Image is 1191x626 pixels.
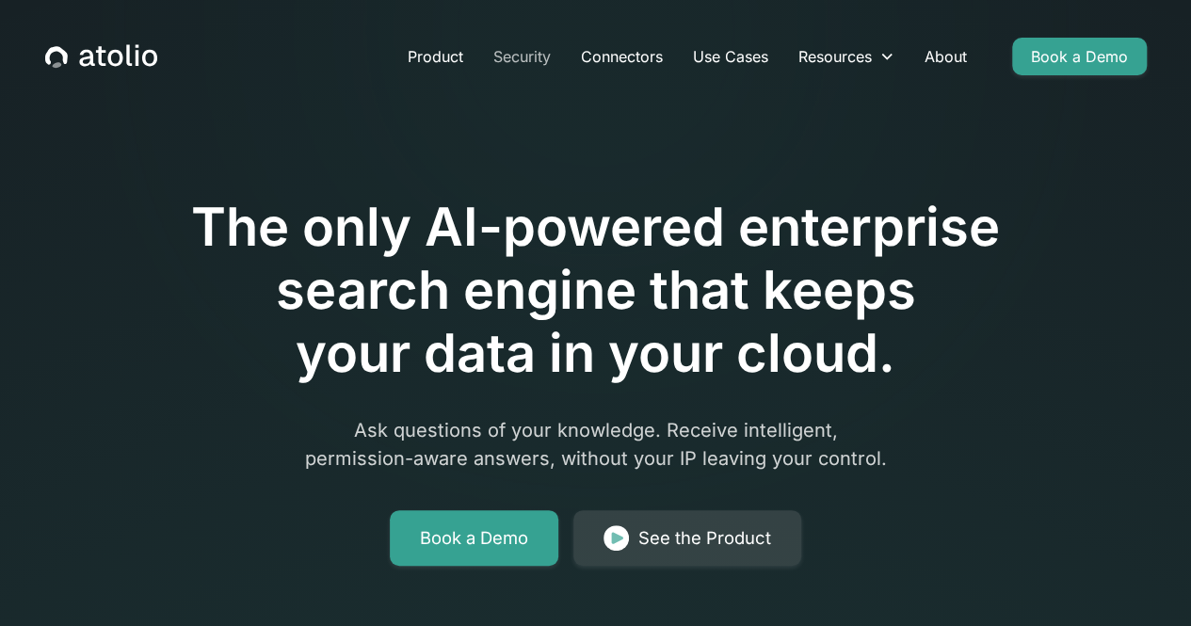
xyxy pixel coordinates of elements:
[45,44,157,69] a: home
[798,45,872,68] div: Resources
[1012,38,1147,75] a: Book a Demo
[566,38,678,75] a: Connectors
[390,510,558,567] a: Book a Demo
[678,38,783,75] a: Use Cases
[573,510,801,567] a: See the Product
[478,38,566,75] a: Security
[638,525,771,552] div: See the Product
[234,416,958,473] p: Ask questions of your knowledge. Receive intelligent, permission-aware answers, without your IP l...
[114,196,1078,386] h1: The only AI-powered enterprise search engine that keeps your data in your cloud.
[909,38,982,75] a: About
[393,38,478,75] a: Product
[783,38,909,75] div: Resources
